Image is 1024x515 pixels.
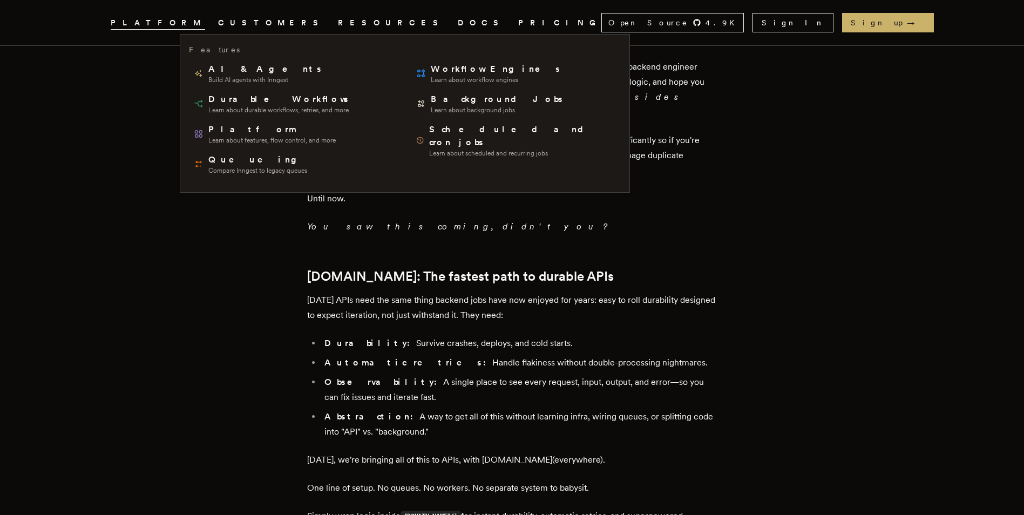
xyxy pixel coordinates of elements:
span: Learn about durable workflows, retries, and more [208,106,350,114]
li: A way to get all of this without learning infra, wiring queues, or splitting code into "API" vs. ... [321,409,717,439]
li: Handle flakiness without double-processing nightmares. [321,355,717,370]
a: PRICING [518,16,601,30]
a: AI & AgentsBuild AI agents with Inngest [189,58,398,89]
span: Scheduled and cron jobs [429,123,616,149]
strong: Observability: [324,377,443,387]
button: PLATFORM [111,16,205,30]
p: [DATE] APIs need the same thing backend jobs have now enjoyed for years: easy to roll durability ... [307,293,717,323]
a: Durable WorkflowsLearn about durable workflows, retries, and more [189,89,398,119]
button: RESOURCES [338,16,445,30]
a: CUSTOMERS [218,16,325,30]
span: Compare Inngest to legacy queues [208,166,307,175]
span: Learn about background jobs [431,106,564,114]
span: Learn about features, flow control, and more [208,136,336,145]
span: → [907,17,925,28]
span: Learn about workflow engines [431,76,561,84]
strong: Durability: [324,338,416,348]
a: Sign In [752,13,833,32]
span: 4.9 K [706,17,741,28]
span: Build AI agents with Inngest [208,76,323,84]
a: PlatformLearn about features, flow control, and more [189,119,398,149]
a: Workflow EnginesLearn about workflow engines [411,58,621,89]
p: [DATE], we're bringing all of this to APIs, with [DOMAIN_NAME](everywhere). [307,452,717,467]
a: QueueingCompare Inngest to legacy queues [189,149,398,179]
span: Platform [208,123,336,136]
a: DOCS [458,16,505,30]
a: Scheduled and cron jobsLearn about scheduled and recurring jobs [411,119,621,162]
span: Queueing [208,153,307,166]
span: Durable Workflows [208,93,350,106]
li: A single place to see every request, input, output, and error—so you can fix issues and iterate f... [321,375,717,405]
span: Open Source [608,17,688,28]
strong: Automatic retries: [324,357,492,368]
span: Workflow Engines [431,63,561,76]
li: Survive crashes, deploys, and cold starts. [321,336,717,351]
h3: Features [189,43,240,56]
span: Background Jobs [431,93,564,106]
p: One line of setup. No queues. No workers. No separate system to babysit. [307,480,717,496]
h2: [DOMAIN_NAME]: The fastest path to durable APIs [307,269,717,284]
span: AI & Agents [208,63,323,76]
strong: Abstraction: [324,411,419,422]
span: Learn about scheduled and recurring jobs [429,149,616,158]
em: You saw this coming, didn't you? [307,221,606,232]
a: Sign up [842,13,934,32]
a: Background JobsLearn about background jobs [411,89,621,119]
p: Until now. [307,191,717,206]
